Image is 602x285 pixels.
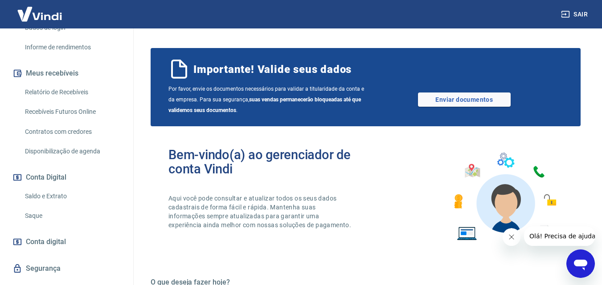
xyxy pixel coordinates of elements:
[446,148,563,246] img: Imagem de um avatar masculino com diversos icones exemplificando as funcionalidades do gerenciado...
[524,226,595,246] iframe: Mensagem da empresa
[168,194,353,229] p: Aqui você pode consultar e atualizar todos os seus dados cadastrais de forma fácil e rápida. Mant...
[168,148,366,176] h2: Bem-vindo(a) ao gerenciador de conta Vindi
[11,64,123,83] button: Meus recebíveis
[566,249,595,278] iframe: Botão para abrir a janela de mensagens
[11,168,123,187] button: Conta Digital
[26,236,66,248] span: Conta digital
[418,92,511,107] a: Enviar documentos
[21,207,123,225] a: Saque
[168,84,366,116] span: Por favor, envie os documentos necessários para validar a titularidade da conta e da empresa. Par...
[5,6,75,13] span: Olá! Precisa de ajuda?
[21,83,123,101] a: Relatório de Recebíveis
[21,187,123,205] a: Saldo e Extrato
[21,123,123,141] a: Contratos com credores
[21,142,123,161] a: Disponibilização de agenda
[11,0,69,28] img: Vindi
[503,228,520,246] iframe: Fechar mensagem
[11,232,123,252] a: Conta digital
[11,259,123,278] a: Segurança
[168,96,361,113] b: suas vendas permanecerão bloqueadas até que validemos seus documentos
[21,103,123,121] a: Recebíveis Futuros Online
[21,38,123,56] a: Informe de rendimentos
[559,6,591,23] button: Sair
[193,62,352,76] span: Importante! Valide seus dados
